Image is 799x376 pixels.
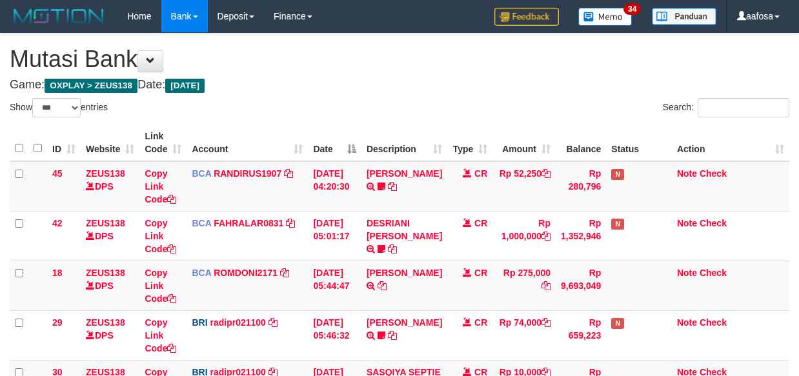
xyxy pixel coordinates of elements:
[81,310,139,360] td: DPS
[145,268,176,304] a: Copy Link Code
[145,218,176,254] a: Copy Link Code
[81,124,139,161] th: Website: activate to sort column ascending
[214,268,278,278] a: ROMDONI2171
[492,124,556,161] th: Amount: activate to sort column ascending
[700,218,727,228] a: Check
[611,169,624,180] span: Has Note
[214,168,281,179] a: RANDIRUS1907
[578,8,632,26] img: Button%20Memo.svg
[52,317,63,328] span: 29
[280,268,289,278] a: Copy ROMDONI2171 to clipboard
[86,317,125,328] a: ZEUS138
[214,218,283,228] a: FAHRALAR0831
[652,8,716,25] img: panduan.png
[86,168,125,179] a: ZEUS138
[308,261,361,310] td: [DATE] 05:44:47
[10,98,108,117] label: Show entries
[361,124,447,161] th: Description: activate to sort column ascending
[367,268,442,278] a: [PERSON_NAME]
[606,124,672,161] th: Status
[677,268,697,278] a: Note
[192,168,211,179] span: BCA
[492,310,556,360] td: Rp 74,000
[556,211,606,261] td: Rp 1,352,946
[10,6,108,26] img: MOTION_logo.png
[700,317,727,328] a: Check
[378,281,387,291] a: Copy MUHAMMAD IQB to clipboard
[492,261,556,310] td: Rp 275,000
[677,218,697,228] a: Note
[388,330,397,341] a: Copy STEVANO FERNAN to clipboard
[52,168,63,179] span: 45
[47,124,81,161] th: ID: activate to sort column ascending
[308,211,361,261] td: [DATE] 05:01:17
[388,244,397,254] a: Copy DESRIANI NATALIS T to clipboard
[192,317,207,328] span: BRI
[494,8,559,26] img: Feedback.jpg
[81,211,139,261] td: DPS
[700,268,727,278] a: Check
[611,318,624,329] span: Has Note
[541,231,551,241] a: Copy Rp 1,000,000 to clipboard
[541,168,551,179] a: Copy Rp 52,250 to clipboard
[86,268,125,278] a: ZEUS138
[308,124,361,161] th: Date: activate to sort column descending
[268,317,278,328] a: Copy radipr021100 to clipboard
[556,310,606,360] td: Rp 659,223
[145,168,176,204] a: Copy Link Code
[474,268,487,278] span: CR
[677,317,697,328] a: Note
[556,124,606,161] th: Balance
[81,261,139,310] td: DPS
[623,3,641,15] span: 34
[308,310,361,360] td: [DATE] 05:46:32
[388,181,397,192] a: Copy TENNY SETIAWAN to clipboard
[698,98,789,117] input: Search:
[556,261,606,310] td: Rp 9,693,049
[139,124,187,161] th: Link Code: activate to sort column ascending
[447,124,492,161] th: Type: activate to sort column ascending
[611,219,624,230] span: Has Note
[541,281,551,291] a: Copy Rp 275,000 to clipboard
[367,218,442,241] a: DESRIANI [PERSON_NAME]
[165,79,205,93] span: [DATE]
[677,168,697,179] a: Note
[474,317,487,328] span: CR
[81,161,139,212] td: DPS
[492,211,556,261] td: Rp 1,000,000
[210,317,265,328] a: radipr021100
[187,124,308,161] th: Account: activate to sort column ascending
[284,168,293,179] a: Copy RANDIRUS1907 to clipboard
[45,79,137,93] span: OXPLAY > ZEUS138
[10,79,789,92] h4: Game: Date:
[192,268,211,278] span: BCA
[672,124,789,161] th: Action: activate to sort column ascending
[308,161,361,212] td: [DATE] 04:20:30
[52,218,63,228] span: 42
[492,161,556,212] td: Rp 52,250
[145,317,176,353] a: Copy Link Code
[474,218,487,228] span: CR
[367,168,442,179] a: [PERSON_NAME]
[367,317,442,328] a: [PERSON_NAME]
[192,218,211,228] span: BCA
[86,218,125,228] a: ZEUS138
[556,161,606,212] td: Rp 280,796
[10,46,789,72] h1: Mutasi Bank
[474,168,487,179] span: CR
[32,98,81,117] select: Showentries
[700,168,727,179] a: Check
[286,218,295,228] a: Copy FAHRALAR0831 to clipboard
[52,268,63,278] span: 18
[663,98,789,117] label: Search:
[541,317,551,328] a: Copy Rp 74,000 to clipboard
